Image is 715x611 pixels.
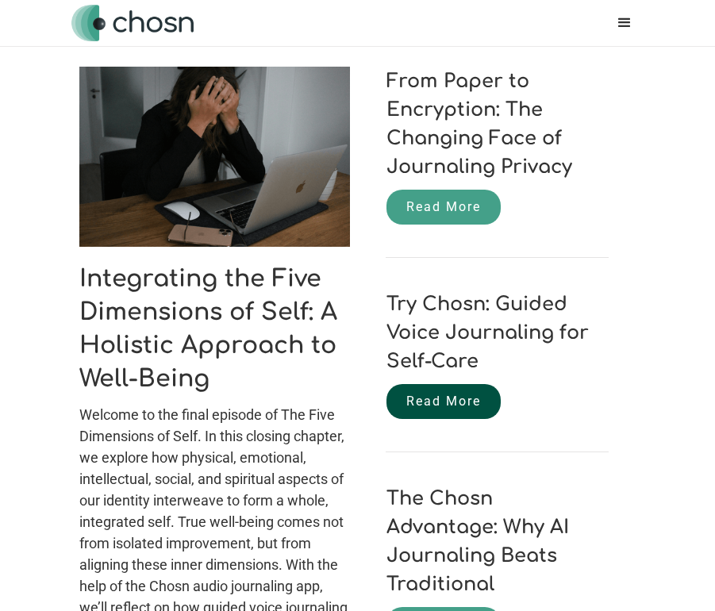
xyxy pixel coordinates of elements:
[71,5,194,42] a: home
[605,4,644,42] div: menu
[386,384,501,419] a: Read More
[386,485,608,599] h1: The Chosn Advantage: Why AI Journaling Beats Traditional
[386,290,608,376] h1: Try Chosn: Guided Voice Journaling for Self-Care
[386,67,608,182] h1: From Paper to Encryption: The Changing Face of Journaling Privacy
[386,190,501,225] a: Read More
[79,263,349,396] h1: Integrating the Five Dimensions of Self: A Holistic Approach to Well-Being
